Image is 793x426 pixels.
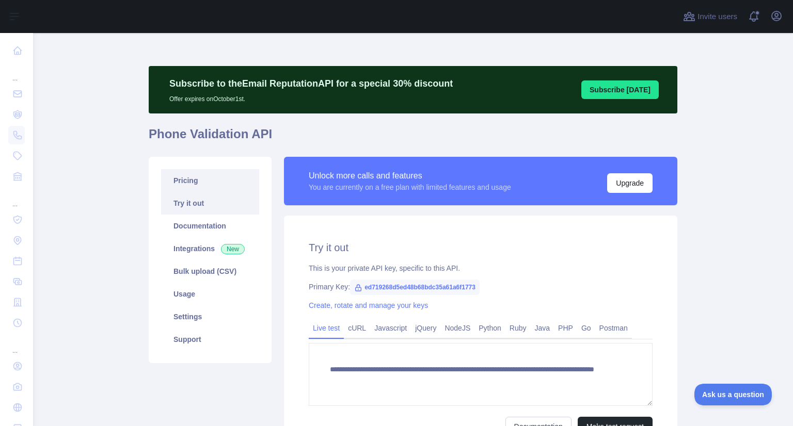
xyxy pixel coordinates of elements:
[169,91,453,103] p: Offer expires on October 1st.
[694,384,772,405] iframe: Toggle Customer Support
[697,11,737,23] span: Invite users
[577,320,595,336] a: Go
[411,320,440,336] a: jQuery
[309,320,344,336] a: Live test
[370,320,411,336] a: Javascript
[309,263,653,273] div: This is your private API key, specific to this API.
[554,320,577,336] a: PHP
[161,215,259,237] a: Documentation
[309,301,428,309] a: Create, rotate and manage your keys
[161,283,259,305] a: Usage
[8,334,25,355] div: ...
[309,240,653,255] h2: Try it out
[221,244,245,254] span: New
[8,62,25,83] div: ...
[161,260,259,283] a: Bulk upload (CSV)
[8,188,25,208] div: ...
[607,173,653,193] button: Upgrade
[309,282,653,292] div: Primary Key:
[161,328,259,351] a: Support
[505,320,531,336] a: Ruby
[474,320,505,336] a: Python
[344,320,370,336] a: cURL
[681,8,739,25] button: Invite users
[161,169,259,192] a: Pricing
[161,305,259,328] a: Settings
[161,237,259,260] a: Integrations New
[149,126,677,151] h1: Phone Validation API
[595,320,632,336] a: Postman
[531,320,554,336] a: Java
[169,76,453,91] p: Subscribe to the Email Reputation API for a special 30 % discount
[440,320,474,336] a: NodeJS
[161,192,259,215] a: Try it out
[581,80,659,99] button: Subscribe [DATE]
[309,182,511,192] div: You are currently on a free plan with limited features and usage
[309,170,511,182] div: Unlock more calls and features
[350,280,480,295] span: ed719268d5ed48b68bdc35a61a6f1773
